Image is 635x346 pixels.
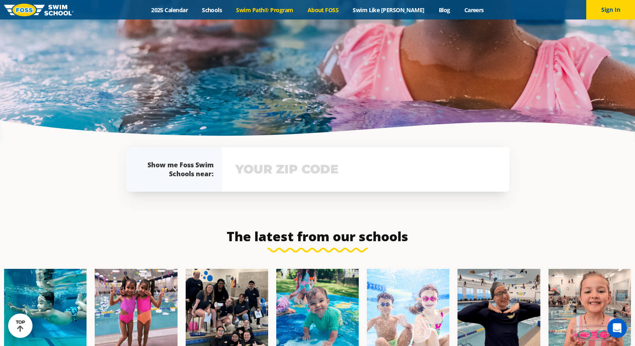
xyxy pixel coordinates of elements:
[142,160,214,178] div: Show me Foss Swim Schools near:
[233,158,498,181] input: YOUR ZIP CODE
[457,6,491,14] a: Careers
[229,6,300,14] a: Swim Path® Program
[16,320,25,332] div: TOP
[4,4,74,16] img: FOSS Swim School Logo
[607,318,627,338] div: Open Intercom Messenger
[431,6,457,14] a: Blog
[144,6,195,14] a: 2025 Calendar
[300,6,346,14] a: About FOSS
[346,6,432,14] a: Swim Like [PERSON_NAME]
[195,6,229,14] a: Schools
